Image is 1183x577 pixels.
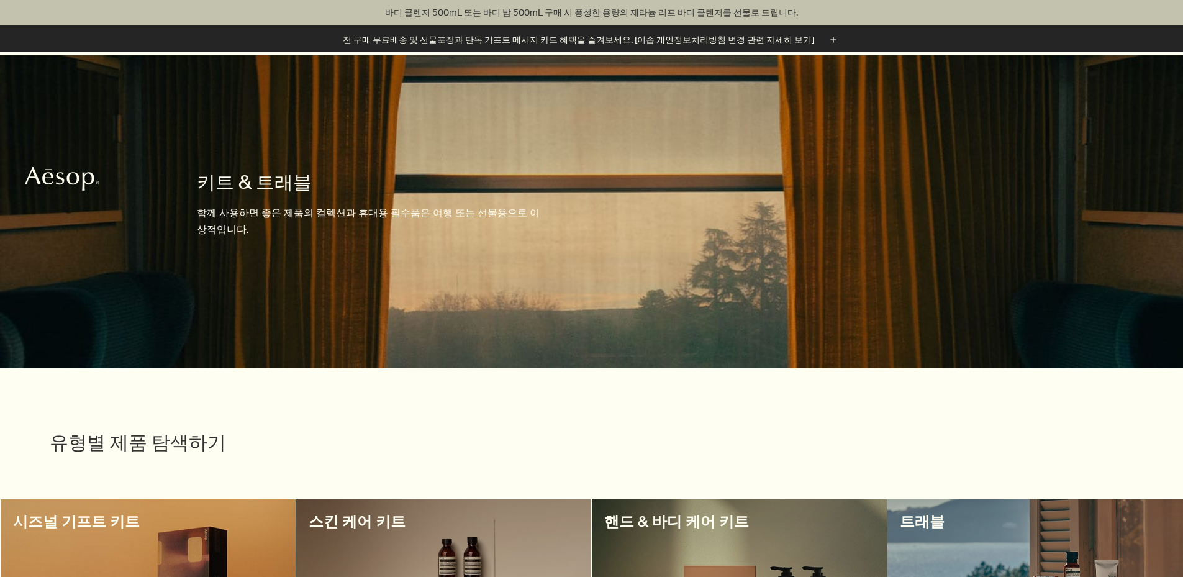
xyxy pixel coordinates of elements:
[197,204,542,238] p: 함께 사용하면 좋은 제품의 컬렉션과 휴대용 필수품은 여행 또는 선물용으로 이상적입니다.
[50,430,411,455] h2: 유형별 제품 탐색하기
[197,170,542,195] h1: 키트 & 트래블
[22,163,102,198] a: Aesop
[12,6,1171,19] p: 바디 클렌저 500mL 또는 바디 밤 500mL 구매 시 풍성한 용량의 제라늄 리프 바디 클렌저를 선물로 드립니다.
[25,166,99,191] svg: Aesop
[343,34,814,47] p: 전 구매 무료배송 및 선물포장과 단독 기프트 메시지 카드 혜택을 즐겨보세요. [이솝 개인정보처리방침 변경 관련 자세히 보기]
[13,512,283,532] h3: 시즈널 기프트 키트
[604,512,874,532] h3: 핸드 & 바디 케어 키트
[343,33,840,47] button: 전 구매 무료배송 및 선물포장과 단독 기프트 메시지 카드 혜택을 즐겨보세요. [이솝 개인정보처리방침 변경 관련 자세히 보기]
[309,512,579,532] h3: 스킨 케어 키트
[900,512,1170,532] h3: 트래블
